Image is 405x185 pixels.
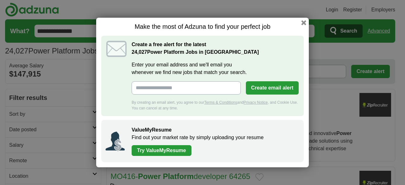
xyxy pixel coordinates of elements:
a: Terms & Conditions [204,100,237,105]
img: icon_email.svg [106,41,127,57]
h2: ValueMyResume [132,126,297,134]
label: Enter your email address and we'll email you whenever we find new jobs that match your search. [132,61,299,76]
a: Privacy Notice [244,100,268,105]
a: Try ValueMyResume [132,145,191,156]
div: By creating an email alert, you agree to our and , and Cookie Use. You can cancel at any time. [132,100,299,111]
strong: Power Platform Jobs in [GEOGRAPHIC_DATA] [132,49,259,55]
h1: Make the most of Adzuna to find your perfect job [101,23,304,31]
span: 24,027 [132,48,147,56]
h2: Create a free alert for the latest [132,41,299,56]
p: Find out your market rate by simply uploading your resume [132,134,297,141]
button: Create email alert [246,81,299,95]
